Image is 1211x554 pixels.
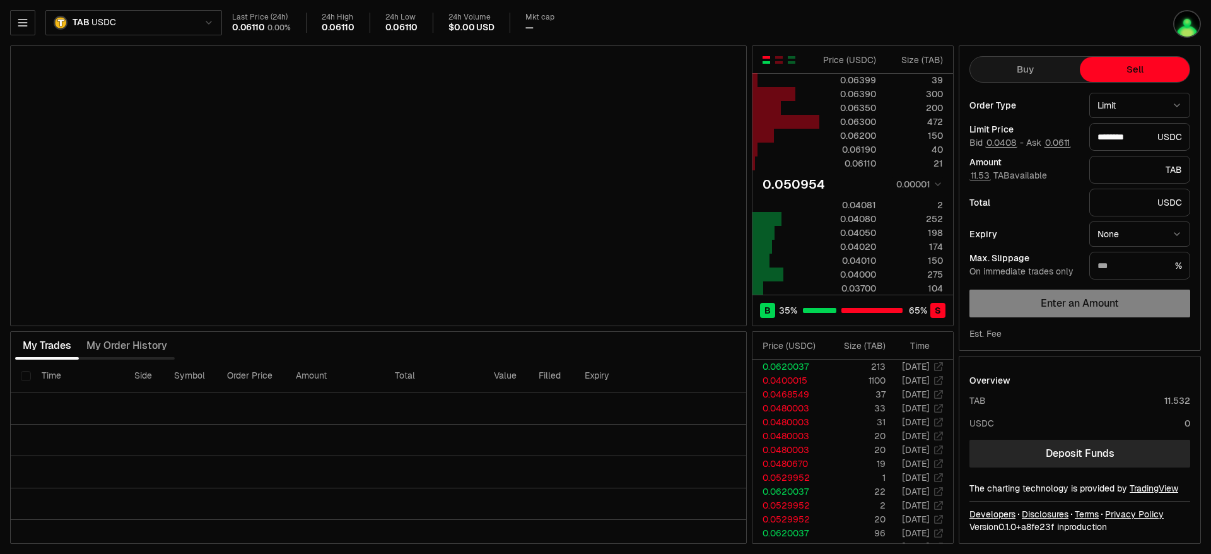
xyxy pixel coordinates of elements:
[969,101,1079,110] div: Order Type
[909,304,927,317] span: 65 %
[55,17,66,28] img: TAB Logo
[887,282,943,295] div: 104
[752,387,826,401] td: 0.0468549
[902,389,930,400] time: [DATE]
[73,17,89,28] span: TAB
[322,13,354,22] div: 24h High
[902,416,930,428] time: [DATE]
[1089,93,1190,118] button: Limit
[826,457,886,471] td: 19
[887,213,943,225] div: 252
[91,17,115,28] span: USDC
[902,472,930,483] time: [DATE]
[902,486,930,497] time: [DATE]
[887,268,943,281] div: 275
[826,360,886,374] td: 213
[820,199,876,211] div: 0.04081
[752,415,826,429] td: 0.0480003
[820,102,876,114] div: 0.06350
[969,440,1190,468] a: Deposit Funds
[1075,508,1099,521] a: Terms
[969,394,986,407] div: TAB
[985,138,1017,148] button: 0.0408
[575,360,664,392] th: Expiry
[1089,123,1190,151] div: USDC
[1130,483,1178,494] a: TradingView
[969,158,1079,167] div: Amount
[1026,138,1071,149] span: Ask
[761,55,771,65] button: Show Buy and Sell Orders
[887,157,943,170] div: 21
[232,22,265,33] div: 0.06110
[529,360,575,392] th: Filled
[32,360,124,392] th: Time
[232,13,291,22] div: Last Price (24h)
[969,170,991,180] button: 11.53
[902,403,930,414] time: [DATE]
[826,429,886,443] td: 20
[21,371,31,381] button: Select all
[820,227,876,239] div: 0.04050
[752,401,826,415] td: 0.0480003
[826,485,886,498] td: 22
[902,444,930,456] time: [DATE]
[887,54,943,66] div: Size ( TAB )
[902,514,930,525] time: [DATE]
[969,254,1079,262] div: Max. Slippage
[11,46,746,326] iframe: Financial Chart
[1022,508,1068,521] a: Disclosures
[826,512,886,526] td: 20
[124,360,164,392] th: Side
[525,22,534,33] div: —
[820,54,876,66] div: Price ( USDC )
[969,170,1047,181] span: TAB available
[820,240,876,253] div: 0.04020
[887,143,943,156] div: 40
[820,282,876,295] div: 0.03700
[902,361,930,372] time: [DATE]
[322,22,354,33] div: 0.06110
[887,227,943,239] div: 198
[935,304,941,317] span: S
[820,129,876,142] div: 0.06200
[787,55,797,65] button: Show Buy Orders Only
[774,55,784,65] button: Show Sell Orders Only
[969,482,1190,495] div: The charting technology is provided by
[969,521,1190,533] div: Version 0.1.0 + in production
[752,429,826,443] td: 0.0480003
[820,74,876,86] div: 0.06399
[969,230,1079,239] div: Expiry
[970,57,1080,82] button: Buy
[164,360,218,392] th: Symbol
[752,540,826,554] td: 0.0695978
[385,13,418,22] div: 24h Low
[764,304,771,317] span: B
[820,157,876,170] div: 0.06110
[887,115,943,128] div: 472
[752,485,826,498] td: 0.0620037
[752,360,826,374] td: 0.0620037
[887,129,943,142] div: 150
[826,374,886,387] td: 1100
[385,22,418,33] div: 0.06110
[752,457,826,471] td: 0.0480670
[1089,221,1190,247] button: None
[892,177,943,192] button: 0.00001
[820,268,876,281] div: 0.04000
[1174,11,1200,37] img: main
[752,443,826,457] td: 0.0480003
[887,88,943,100] div: 300
[902,430,930,442] time: [DATE]
[1105,508,1164,521] a: Privacy Policy
[1089,156,1190,184] div: TAB
[1089,252,1190,280] div: %
[826,526,886,540] td: 96
[752,512,826,526] td: 0.0529952
[1164,394,1190,407] div: 11.532
[836,339,886,352] div: Size ( TAB )
[1089,189,1190,216] div: USDC
[887,102,943,114] div: 200
[969,138,1024,149] span: Bid -
[763,175,825,193] div: 0.050954
[820,88,876,100] div: 0.06390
